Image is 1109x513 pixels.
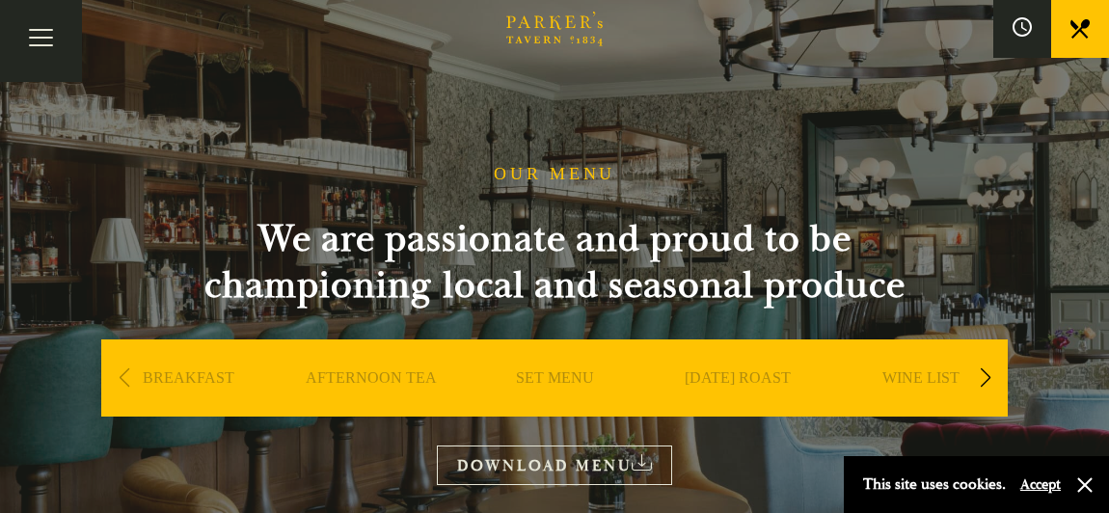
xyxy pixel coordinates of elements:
div: 3 / 9 [468,339,641,474]
div: 2 / 9 [284,339,458,474]
a: [DATE] ROAST [685,368,791,445]
h1: OUR MENU [494,164,615,185]
p: This site uses cookies. [863,471,1006,499]
div: 4 / 9 [651,339,825,474]
div: Previous slide [111,357,137,399]
h2: We are passionate and proud to be championing local and seasonal produce [169,216,940,309]
button: Accept [1020,475,1061,494]
a: WINE LIST [882,368,960,445]
a: AFTERNOON TEA [306,368,437,445]
div: 5 / 9 [834,339,1008,474]
a: SET MENU [516,368,594,445]
div: Next slide [972,357,998,399]
a: DOWNLOAD MENU [437,445,672,485]
div: 1 / 9 [101,339,275,474]
a: BREAKFAST [143,368,234,445]
button: Close and accept [1075,475,1095,495]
